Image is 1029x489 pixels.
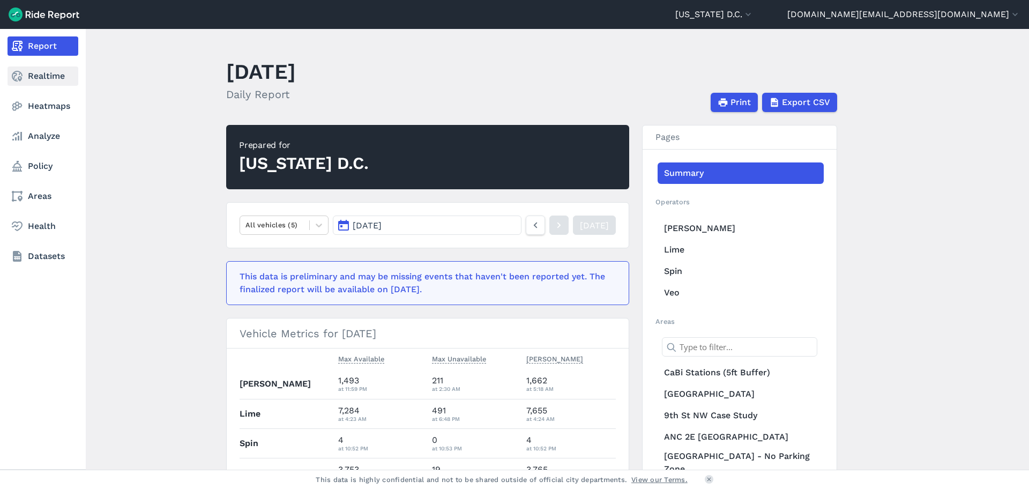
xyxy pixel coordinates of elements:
img: Ride Report [9,8,79,21]
a: Lime [658,239,824,261]
div: 4 [338,434,424,453]
div: 1,493 [338,374,424,394]
a: [DATE] [573,216,616,235]
h2: Areas [655,316,824,327]
div: at 4:24 AM [526,414,616,424]
a: Areas [8,187,78,206]
span: [DATE] [353,220,382,231]
div: at 2:30 AM [432,384,518,394]
div: 7,284 [338,404,424,424]
div: 3,765 [526,463,616,483]
h3: Pages [643,125,837,150]
div: at 10:53 PM [432,443,518,453]
button: [DATE] [333,216,521,235]
div: at 4:23 AM [338,414,424,424]
a: [GEOGRAPHIC_DATA] [658,383,824,405]
div: Prepared for [239,139,368,152]
button: [US_STATE] D.C. [675,8,754,21]
div: 491 [432,404,518,424]
a: View our Terms. [631,475,688,485]
a: Health [8,217,78,236]
button: Max Available [338,353,384,366]
div: at 11:59 PM [338,384,424,394]
span: Print [730,96,751,109]
h3: Vehicle Metrics for [DATE] [227,318,629,349]
div: 211 [432,374,518,394]
a: CaBi Stations (5ft Buffer) [658,362,824,383]
a: [GEOGRAPHIC_DATA] - No Parking Zone [658,448,824,478]
button: [DOMAIN_NAME][EMAIL_ADDRESS][DOMAIN_NAME] [787,8,1020,21]
button: Print [711,93,758,112]
th: Spin [240,428,334,458]
div: 19 [432,463,518,483]
span: [PERSON_NAME] [526,353,583,364]
div: at 6:48 PM [432,414,518,424]
h2: Operators [655,197,824,207]
a: Heatmaps [8,97,78,116]
th: Veo [240,458,334,487]
a: Spin [658,261,824,282]
div: 3,753 [338,463,424,483]
div: at 5:18 AM [526,384,616,394]
a: Report [8,36,78,56]
a: Analyze [8,127,78,146]
input: Type to filter... [662,337,817,357]
h1: [DATE] [226,57,296,86]
a: Policy [8,157,78,176]
button: [PERSON_NAME] [526,353,583,366]
span: Max Available [338,353,384,364]
th: Lime [240,399,334,428]
a: Veo [658,282,824,303]
span: Max Unavailable [432,353,486,364]
div: at 10:52 PM [526,443,616,453]
div: 1,662 [526,374,616,394]
div: 7,655 [526,404,616,424]
div: [US_STATE] D.C. [239,152,368,175]
div: at 10:52 PM [338,443,424,453]
a: Datasets [8,247,78,266]
a: ANC 2E [GEOGRAPHIC_DATA] [658,426,824,448]
h2: Daily Report [226,86,296,102]
th: [PERSON_NAME] [240,369,334,399]
div: 0 [432,434,518,453]
span: Export CSV [782,96,830,109]
button: Export CSV [762,93,837,112]
a: Realtime [8,66,78,86]
a: Summary [658,162,824,184]
div: This data is preliminary and may be missing events that haven't been reported yet. The finalized ... [240,270,609,296]
button: Max Unavailable [432,353,486,366]
a: 9th St NW Case Study [658,405,824,426]
div: 4 [526,434,616,453]
a: [PERSON_NAME] [658,218,824,239]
